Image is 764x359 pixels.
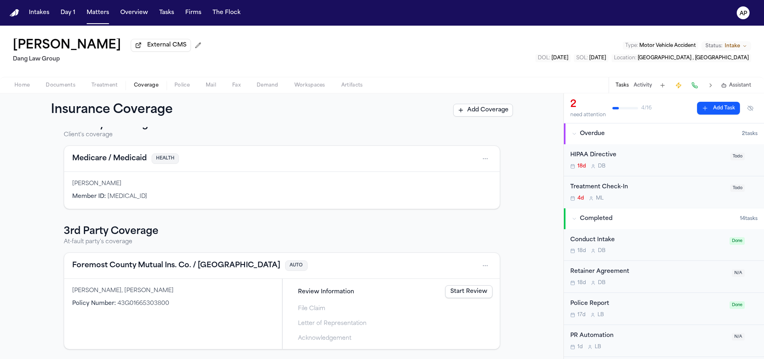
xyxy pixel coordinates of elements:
[721,82,751,89] button: Assistant
[564,176,764,208] div: Open task: Treatment Check-In
[598,312,604,318] span: L B
[725,43,740,49] span: Intake
[576,56,588,61] span: SOL :
[564,229,764,261] div: Open task: Conduct Intake
[564,123,764,144] button: Overdue2tasks
[72,301,116,307] span: Policy Number :
[13,54,205,64] h2: Dang Law Group
[614,56,636,61] span: Location :
[152,153,179,164] span: HEALTH
[91,82,118,89] span: Treatment
[107,194,147,200] span: [MEDICAL_ID]
[298,334,351,343] span: Acknowledgement
[730,153,745,160] span: Todo
[578,312,586,318] span: 17d
[570,331,727,341] div: PR Automation
[689,80,700,91] button: Make a Call
[298,288,354,296] span: Review Information
[570,151,725,160] div: HIPAA Directive
[538,56,550,61] span: DOL :
[117,6,151,20] button: Overview
[118,301,169,307] span: 43G01665303800
[298,305,325,313] span: File Claim
[10,9,19,17] img: Finch Logo
[743,102,758,115] button: Hide completed tasks (⌘⇧H)
[13,38,121,53] h1: [PERSON_NAME]
[742,131,758,137] span: 2 task s
[616,82,629,89] button: Tasks
[570,267,727,276] div: Retainer Agreement
[596,195,604,202] span: M L
[64,238,500,246] p: At-fault party's coverage
[729,82,751,89] span: Assistant
[564,325,764,357] div: Open task: PR Automation
[570,236,725,245] div: Conduct Intake
[732,333,745,341] span: N/A
[257,82,278,89] span: Demand
[578,344,583,350] span: 1d
[131,39,191,52] button: External CMS
[730,184,745,192] span: Todo
[83,6,112,20] a: Matters
[147,41,186,49] span: External CMS
[580,215,612,223] span: Completed
[341,82,363,89] span: Artifacts
[64,131,500,139] p: Client's coverage
[64,225,500,238] h3: 3rd Party Coverage
[570,98,606,111] div: 2
[564,293,764,325] div: Open task: Police Report
[287,283,496,345] div: Steps
[701,41,751,51] button: Change status from Intake
[564,144,764,176] div: Open task: HIPAA Directive
[578,195,584,202] span: 4d
[479,152,492,165] button: Open actions
[294,82,325,89] span: Workspaces
[174,82,190,89] span: Police
[182,6,205,20] button: Firms
[72,287,274,295] div: [PERSON_NAME], [PERSON_NAME]
[209,6,244,20] button: The Flock
[282,279,500,349] div: Claims filing progress
[72,153,147,164] button: View coverage details
[57,6,79,20] button: Day 1
[298,319,367,328] span: Letter of Representation
[598,248,606,254] span: D B
[623,42,698,50] button: Edit Type: Motor Vehicle Accident
[697,102,740,115] button: Add Task
[232,82,241,89] span: Fax
[26,6,53,20] button: Intakes
[705,43,722,49] span: Status:
[14,82,30,89] span: Home
[535,54,571,62] button: Edit DOL: 2025-08-14
[479,259,492,272] button: Open actions
[578,280,586,286] span: 18d
[156,6,177,20] button: Tasks
[46,82,75,89] span: Documents
[51,103,190,117] h1: Insurance Coverage
[732,269,745,277] span: N/A
[580,130,605,138] span: Overdue
[72,180,492,188] div: [PERSON_NAME]
[639,43,696,48] span: Motor Vehicle Accident
[134,82,158,89] span: Coverage
[574,54,608,62] button: Edit SOL: 2027-08-14
[72,194,106,200] span: Member ID :
[740,216,758,222] span: 14 task s
[673,80,684,91] button: Create Immediate Task
[285,260,308,271] span: AUTO
[564,208,764,229] button: Completed14tasks
[551,56,568,61] span: [DATE]
[595,344,601,350] span: L B
[598,280,606,286] span: D B
[578,248,586,254] span: 18d
[641,105,652,111] span: 4 / 16
[13,38,121,53] button: Edit matter name
[564,261,764,293] div: Open task: Retainer Agreement
[445,285,492,298] a: Start Review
